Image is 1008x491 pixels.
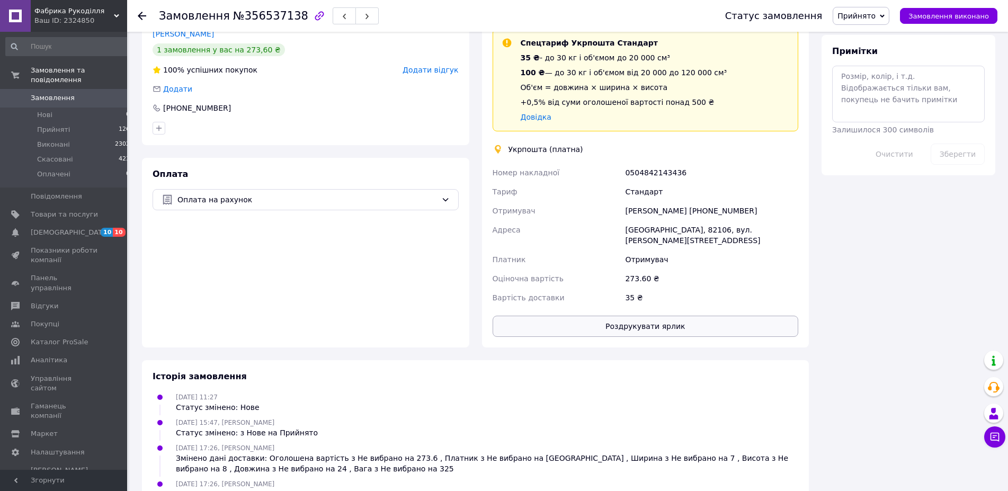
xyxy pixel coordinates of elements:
[832,126,934,134] span: Залишилося 300 символів
[233,10,308,22] span: №356537138
[493,226,521,234] span: Адреса
[521,82,727,93] div: Об'єм = довжина × ширина × висота
[521,68,545,77] span: 100 ₴
[31,228,109,237] span: [DEMOGRAPHIC_DATA]
[31,319,59,329] span: Покупці
[126,110,130,120] span: 0
[31,210,98,219] span: Товари та послуги
[177,194,437,206] span: Оплата на рахунок
[493,316,799,337] button: Роздрукувати ярлик
[37,125,70,135] span: Прийняті
[31,429,58,439] span: Маркет
[176,394,218,401] span: [DATE] 11:27
[34,16,127,25] div: Ваш ID: 2324850
[900,8,997,24] button: Замовлення виконано
[984,426,1005,448] button: Чат з покупцем
[176,444,274,452] span: [DATE] 17:26, [PERSON_NAME]
[837,12,876,20] span: Прийнято
[493,293,565,302] span: Вартість доставки
[37,140,70,149] span: Виконані
[623,269,800,288] div: 273.60 ₴
[153,371,247,381] span: Історія замовлення
[101,228,113,237] span: 10
[163,66,184,74] span: 100%
[37,169,70,179] span: Оплачені
[176,402,260,413] div: Статус змінено: Нове
[623,250,800,269] div: Отримувач
[31,301,58,311] span: Відгуки
[832,46,878,56] span: Примітки
[725,11,823,21] div: Статус замовлення
[31,192,82,201] span: Повідомлення
[153,43,285,56] div: 1 замовлення у вас на 273,60 ₴
[521,39,658,47] span: Спецтариф Укрпошта Стандарт
[176,427,318,438] div: Статус змінено: з Нове на Прийнято
[623,182,800,201] div: Стандарт
[506,144,586,155] div: Укрпошта (платна)
[493,188,518,196] span: Тариф
[31,355,67,365] span: Аналітика
[119,155,130,164] span: 423
[521,67,727,78] div: — до 30 кг і об'ємом від 20 000 до 120 000 см³
[623,201,800,220] div: [PERSON_NAME] [PHONE_NUMBER]
[521,52,727,63] div: - до 30 кг і об'ємом до 20 000 см³
[31,337,88,347] span: Каталог ProSale
[162,103,232,113] div: [PHONE_NUMBER]
[31,246,98,265] span: Показники роботи компанії
[163,85,192,93] span: Додати
[126,169,130,179] span: 0
[521,53,540,62] span: 35 ₴
[31,66,127,85] span: Замовлення та повідомлення
[153,169,188,179] span: Оплата
[31,93,75,103] span: Замовлення
[176,480,274,488] span: [DATE] 17:26, [PERSON_NAME]
[34,6,114,16] span: Фабрика Рукоділля
[493,207,536,215] span: Отримувач
[138,11,146,21] div: Повернутися назад
[493,168,560,177] span: Номер накладної
[493,255,526,264] span: Платник
[153,65,257,75] div: успішних покупок
[37,155,73,164] span: Скасовані
[623,288,800,307] div: 35 ₴
[153,30,214,38] a: [PERSON_NAME]
[37,110,52,120] span: Нові
[159,10,230,22] span: Замовлення
[31,273,98,292] span: Панель управління
[176,453,798,474] div: Змінено дані доставки: Оголошена вартість з Не вибрано на 273.6 , Платник з Не вибрано на [GEOGRA...
[115,140,130,149] span: 2302
[493,274,564,283] span: Оціночна вартість
[521,97,727,108] div: +0,5% від суми оголошеної вартості понад 500 ₴
[31,401,98,421] span: Гаманець компанії
[5,37,131,56] input: Пошук
[113,228,125,237] span: 10
[31,448,85,457] span: Налаштування
[623,163,800,182] div: 0504842143436
[403,66,458,74] span: Додати відгук
[521,113,551,121] a: Довідка
[31,374,98,393] span: Управління сайтом
[176,419,274,426] span: [DATE] 15:47, [PERSON_NAME]
[623,220,800,250] div: [GEOGRAPHIC_DATA], 82106, вул. [PERSON_NAME][STREET_ADDRESS]
[908,12,989,20] span: Замовлення виконано
[119,125,130,135] span: 126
